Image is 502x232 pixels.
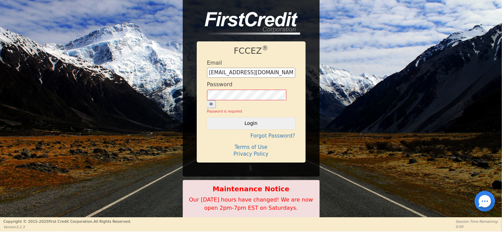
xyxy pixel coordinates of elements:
p: Copyright © 2015- 2025 First Credit Corporation. [3,219,131,225]
h4: Terms of Use [207,144,295,150]
h4: Forgot Password? [207,133,295,139]
h4: Password [207,81,233,88]
p: 0:00 [456,224,499,229]
p: Version 3.2.3 [3,224,131,230]
h1: FCCEZ [207,46,295,56]
span: All Rights Reserved. [93,219,131,224]
sup: ® [262,44,268,52]
input: password [207,90,287,101]
button: Login [207,117,295,129]
input: Enter email [207,68,295,78]
div: Password is required [207,109,295,114]
p: Session Time Remaining: [456,219,499,224]
h4: Privacy Policy [207,151,295,157]
h4: Email [207,60,222,66]
span: Our [DATE] hours have changed! We are now open 2pm-7pm EST on Saturdays. [189,196,313,211]
img: logo-CMu_cnol.png [197,12,300,35]
b: Maintenance Notice [186,184,316,194]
